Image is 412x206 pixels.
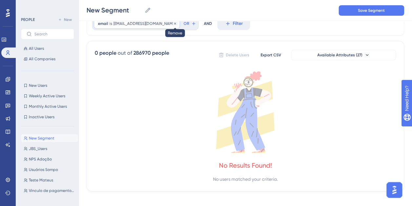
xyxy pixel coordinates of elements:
[29,157,52,162] span: NPS Adoção
[261,52,281,58] span: Export CSV
[29,146,47,151] span: JBS_Users
[98,21,108,26] span: email
[29,188,75,193] span: Vínculo de pagamentos aos fornecedores (4 contas -admin)
[21,166,78,174] button: Usuários Sompo
[29,93,65,99] span: Weekly Active Users
[226,52,249,58] span: Delete Users
[29,136,54,141] span: New Segment
[64,17,72,22] span: New
[21,176,78,184] button: Teste Mateus
[21,92,74,100] button: Weekly Active Users
[34,32,69,36] input: Search
[21,82,74,89] button: New Users
[21,155,78,163] button: NPS Adoção
[118,49,132,57] div: out of
[21,134,78,142] button: New Segment
[21,103,74,110] button: Monthly Active Users
[358,8,385,13] span: Save Segment
[21,145,78,153] button: JBS_Users
[217,17,250,30] button: Filter
[21,113,74,121] button: Inactive Users
[21,17,35,22] div: PEOPLE
[21,55,74,63] button: All Companies
[109,21,112,26] span: is
[339,5,404,16] button: Save Segment
[218,50,250,60] button: Delete Users
[183,18,197,29] button: OR
[184,21,189,26] span: OR
[291,50,396,60] button: Available Attributes (27)
[254,50,287,60] button: Export CSV
[233,20,243,28] span: Filter
[29,104,67,109] span: Monthly Active Users
[29,56,55,62] span: All Companies
[384,180,404,200] iframe: UserGuiding AI Assistant Launcher
[15,2,41,9] span: Need Help?
[29,167,58,172] span: Usuários Sompo
[21,187,78,195] button: Vínculo de pagamentos aos fornecedores (4 contas -admin)
[56,16,74,24] button: New
[29,83,47,88] span: New Users
[29,114,54,120] span: Inactive Users
[95,49,116,57] div: 0 people
[213,175,278,183] div: No users matched your criteria.
[21,45,74,52] button: All Users
[29,178,53,183] span: Teste Mateus
[87,6,142,15] input: Segment Name
[204,17,212,30] div: AND
[219,161,272,170] div: No Results Found!
[317,52,363,58] span: Available Attributes (27)
[113,21,176,26] span: [EMAIL_ADDRESS][DOMAIN_NAME]
[29,46,44,51] span: All Users
[133,49,169,57] div: 286970 people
